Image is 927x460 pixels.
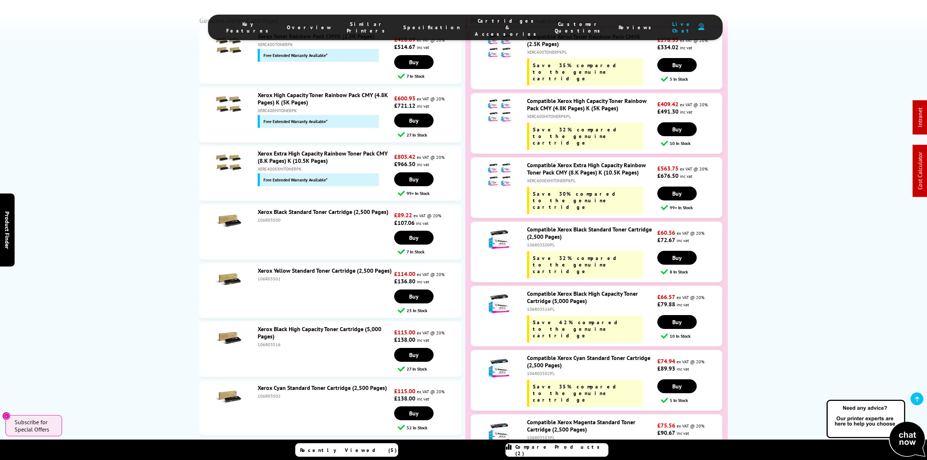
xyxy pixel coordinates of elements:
strong: £600.93 [394,95,415,102]
div: 106R03500 [258,217,392,223]
span: Buy [409,176,419,183]
span: Specification [403,24,460,31]
img: Open Live Chat window [825,399,927,459]
a: Compatible Xerox Cyan Standard Toner Cartridge (2,500 Pages) [527,354,650,369]
span: inc vat [417,45,429,50]
div: 23 In Stock [398,307,462,314]
span: Free Extended Warranty Available* [264,177,328,183]
img: Compatible Xerox Magenta Standard Toner Cartridge (2,500 Pages) [486,418,512,444]
a: Compatible Xerox Magenta Standard Toner Cartridge (2,500 Pages) [527,418,635,433]
span: Overview [287,24,332,31]
span: Save 32% compared to the genuine cartridge [533,126,624,146]
strong: £75.56 [657,422,675,429]
img: Xerox Toner Rainbow Pack CMYK (2.5K Pages) [216,32,241,58]
strong: £115.00 [394,329,415,336]
span: Product Finder [4,211,11,249]
a: Xerox High Capacity Toner Rainbow Pack CMY (4.8K Pages) K (5K Pages) [258,91,388,106]
img: Xerox Extra High Capacity Rainbow Toner Pack CMY (8.K Pages) K (10.5K Pages) [216,150,241,175]
strong: £107.06 [394,219,415,226]
strong: £66.57 [657,293,675,300]
a: Recently Viewed (5) [295,443,398,457]
span: ex VAT @ 20% [417,96,445,101]
span: Reviews [619,24,655,31]
strong: £136.80 [394,277,415,285]
a: Compatible Xerox Black High Capacity Toner Cartridge (5,000 Pages) [527,290,638,304]
a: Compatible Xerox Black Standard Toner Cartridge (2,500 Pages) [527,226,652,240]
div: 106R03502PL [527,371,655,376]
span: inc vat [417,396,429,402]
span: Buy [672,61,682,69]
span: inc vat [677,302,689,307]
span: ex VAT @ 20% [417,330,445,336]
span: ex VAT @ 20% [417,272,445,277]
div: XERC400TONERPKPL [527,49,655,55]
span: Key Features [226,21,272,34]
img: Compatible Xerox Black High Capacity Toner Cartridge (5,000 Pages) [486,290,512,315]
div: 52 In Stock [398,424,462,431]
div: XERC400TONERPK [258,42,392,47]
strong: £138.00 [394,336,415,343]
div: 106R03502 [258,393,392,399]
strong: £114.00 [394,270,415,277]
strong: £966.50 [394,160,415,168]
div: XERC400EXHITONERPKPL [527,178,655,183]
div: 7 In Stock [398,73,462,80]
span: Buy [409,351,419,359]
span: ex VAT @ 20% [417,389,445,394]
span: ex VAT @ 20% [680,102,708,107]
span: Live Chat [670,21,695,34]
a: Xerox Extra High Capacity Rainbow Toner Pack CMY (8.K Pages) K (10.5K Pages) [258,150,388,164]
div: XERC400HITONERPK [258,108,392,113]
a: Xerox Cyan Standard Toner Cartridge (2,500 Pages) [258,384,387,391]
span: inc vat [680,45,692,50]
img: Xerox High Capacity Toner Rainbow Pack CMY (4.8K Pages) K (5K Pages) [216,91,241,117]
span: ex VAT @ 20% [680,166,708,172]
span: Save 35% compared to the genuine cartridge [533,383,623,403]
span: Save 30% compared to the genuine cartridge [533,191,623,210]
span: Compare Products (2) [515,444,608,457]
span: inc vat [417,279,429,284]
strong: £805.42 [394,153,415,160]
div: 10 In Stock [661,333,722,340]
strong: £79.88 [657,300,675,308]
img: Xerox Yellow Standard Toner Cartridge (2,500 Pages) [216,267,241,292]
strong: £334.02 [657,43,678,51]
div: 106R03516PL [527,306,655,312]
span: Customer Questions [555,21,604,34]
img: Xerox Cyan Standard Toner Cartridge (2,500 Pages) [216,384,241,410]
strong: £514.67 [394,43,415,50]
strong: £491.30 [657,108,678,115]
span: inc vat [417,162,429,167]
strong: £60.56 [657,229,675,236]
img: Compatible Xerox High Capacity Toner Rainbow Pack CMY (4.8K Pages) K (5K Pages) [486,97,512,123]
span: inc vat [677,238,689,243]
img: Compatible Xerox Extra High Capacity Rainbow Toner Pack CMY (8.K Pages) K (10.5K Pages) [486,161,512,187]
span: Free Extended Warranty Available* [264,119,328,124]
img: Compatible Xerox Black Standard Toner Cartridge (2,500 Pages) [486,226,512,251]
span: Save 35% compared to the genuine cartridge [533,62,623,82]
div: 5 In Stock [661,397,722,404]
img: Compatible Xerox Toner Rainbow Pack CMYK (2.5K Pages) [486,33,512,58]
span: inc vat [417,337,429,343]
strong: £115.00 [394,387,415,395]
div: 8 In Stock [661,268,722,275]
a: Compatible Xerox High Capacity Toner Rainbow Pack CMY (4.8K Pages) K (5K Pages) [527,97,647,112]
div: 99+ In Stock [661,204,722,211]
div: XERC400EXHITONERPK [258,166,392,172]
span: Save 42% compared to the genuine cartridge [533,319,625,339]
span: Recently Viewed (5) [300,447,397,453]
div: 10 In Stock [661,140,722,147]
span: Buy [409,410,419,417]
strong: £721.12 [394,102,415,109]
span: Buy [672,190,682,197]
span: Similar Printers [347,21,389,34]
span: Buy [409,117,419,124]
span: ex VAT @ 20% [677,295,704,300]
a: Xerox Black High Capacity Toner Cartridge (5,000 Pages) [258,325,381,340]
a: Xerox Yellow Standard Toner Cartridge (2,500 Pages) [258,267,392,274]
span: Buy [409,293,419,300]
div: 106R03516 [258,342,392,347]
strong: £409.42 [657,100,678,108]
img: user-headset-duotone.svg [698,23,704,30]
strong: £74.94 [657,357,675,365]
